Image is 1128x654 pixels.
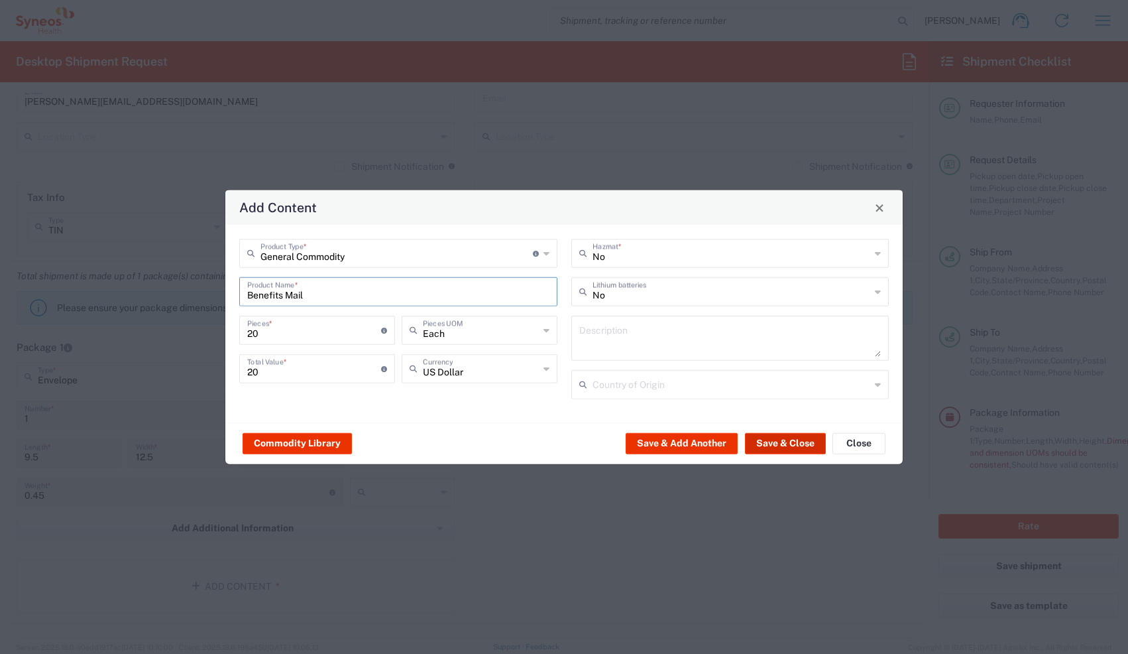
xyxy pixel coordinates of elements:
[626,432,738,454] button: Save & Add Another
[243,432,352,454] button: Commodity Library
[832,432,885,454] button: Close
[870,198,889,217] button: Close
[239,198,317,217] h4: Add Content
[745,432,826,454] button: Save & Close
